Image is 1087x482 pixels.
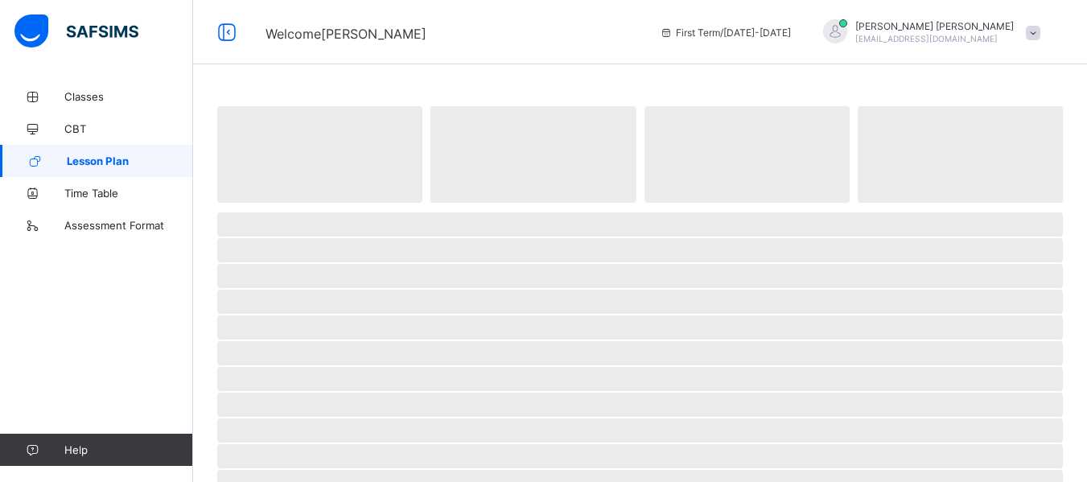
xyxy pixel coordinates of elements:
[807,19,1048,46] div: MANSURUTHMAN SANI
[217,444,1063,468] span: ‌
[217,238,1063,262] span: ‌
[217,367,1063,391] span: ‌
[217,418,1063,443] span: ‌
[266,26,426,42] span: Welcome [PERSON_NAME]
[217,393,1063,417] span: ‌
[430,106,636,203] span: ‌
[67,154,193,167] span: Lesson Plan
[644,106,850,203] span: ‌
[855,34,998,43] span: [EMAIL_ADDRESS][DOMAIN_NAME]
[217,315,1063,340] span: ‌
[64,219,193,232] span: Assessment Format
[217,264,1063,288] span: ‌
[217,341,1063,365] span: ‌
[660,27,791,39] span: session/term information
[855,20,1014,32] span: [PERSON_NAME] [PERSON_NAME]
[217,290,1063,314] span: ‌
[217,106,422,203] span: ‌
[64,187,193,200] span: Time Table
[14,14,138,48] img: safsims
[217,212,1063,237] span: ‌
[64,90,193,103] span: Classes
[858,106,1063,203] span: ‌
[64,443,192,456] span: Help
[64,122,193,135] span: CBT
